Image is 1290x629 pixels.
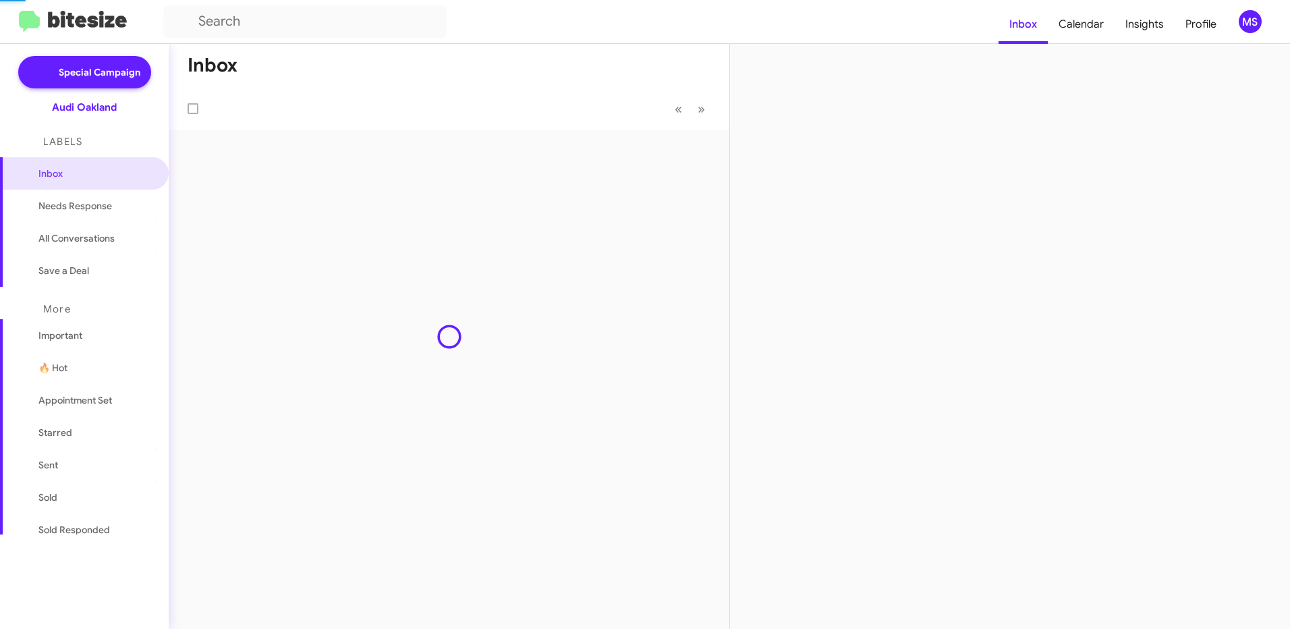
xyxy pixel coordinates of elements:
span: Sold Responded [38,523,110,537]
span: Inbox [38,167,153,180]
span: Starred [38,426,72,439]
button: MS [1227,10,1275,33]
span: Sold [38,491,57,504]
a: Profile [1175,5,1227,44]
span: Needs Response [38,199,153,213]
span: All Conversations [38,231,115,245]
span: Special Campaign [59,65,140,79]
h1: Inbox [188,55,237,76]
div: Audi Oakland [52,101,117,114]
span: Save a Deal [38,264,89,277]
nav: Page navigation example [667,95,713,123]
a: Insights [1115,5,1175,44]
span: 🔥 Hot [38,361,67,375]
span: Sent [38,458,58,472]
a: Special Campaign [18,56,151,88]
span: » [698,101,705,117]
span: Appointment Set [38,393,112,407]
a: Calendar [1048,5,1115,44]
span: Labels [43,136,82,148]
span: « [675,101,682,117]
div: MS [1239,10,1262,33]
span: Important [38,329,153,342]
span: More [43,303,71,315]
a: Inbox [999,5,1048,44]
button: Previous [667,95,690,123]
button: Next [690,95,713,123]
input: Search [163,5,447,38]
